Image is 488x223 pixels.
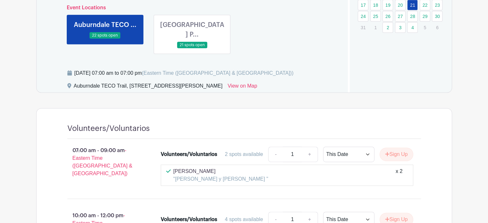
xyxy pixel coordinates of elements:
[57,144,151,180] p: 07:00 am - 09:00 am
[420,22,430,32] p: 5
[173,167,268,175] p: [PERSON_NAME]
[420,11,430,21] a: 29
[407,11,418,21] a: 28
[67,124,150,133] h4: Volunteers/Voluntarios
[395,22,406,33] a: 3
[358,22,368,32] p: 31
[74,69,294,77] div: [DATE] 07:00 am to 07:00 pm
[380,148,413,161] button: Sign Up
[370,22,381,32] p: 1
[227,82,257,92] a: View on Map
[370,11,381,21] a: 25
[358,11,368,21] a: 24
[268,147,283,162] a: -
[432,11,442,21] a: 30
[225,150,263,158] div: 2 spots available
[396,167,402,183] div: x 2
[62,5,323,11] h6: Event Locations
[382,11,393,21] a: 26
[395,11,406,21] a: 27
[432,22,442,32] p: 6
[142,70,294,76] span: (Eastern Time ([GEOGRAPHIC_DATA] & [GEOGRAPHIC_DATA]))
[302,147,318,162] a: +
[161,150,217,158] div: Volunteers/Voluntarios
[382,22,393,33] a: 2
[173,175,268,183] p: "[PERSON_NAME] y [PERSON_NAME] "
[407,22,418,33] a: 4
[74,82,223,92] div: Auburndale TECO Trail, [STREET_ADDRESS][PERSON_NAME]
[73,148,133,176] span: - Eastern Time ([GEOGRAPHIC_DATA] & [GEOGRAPHIC_DATA])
